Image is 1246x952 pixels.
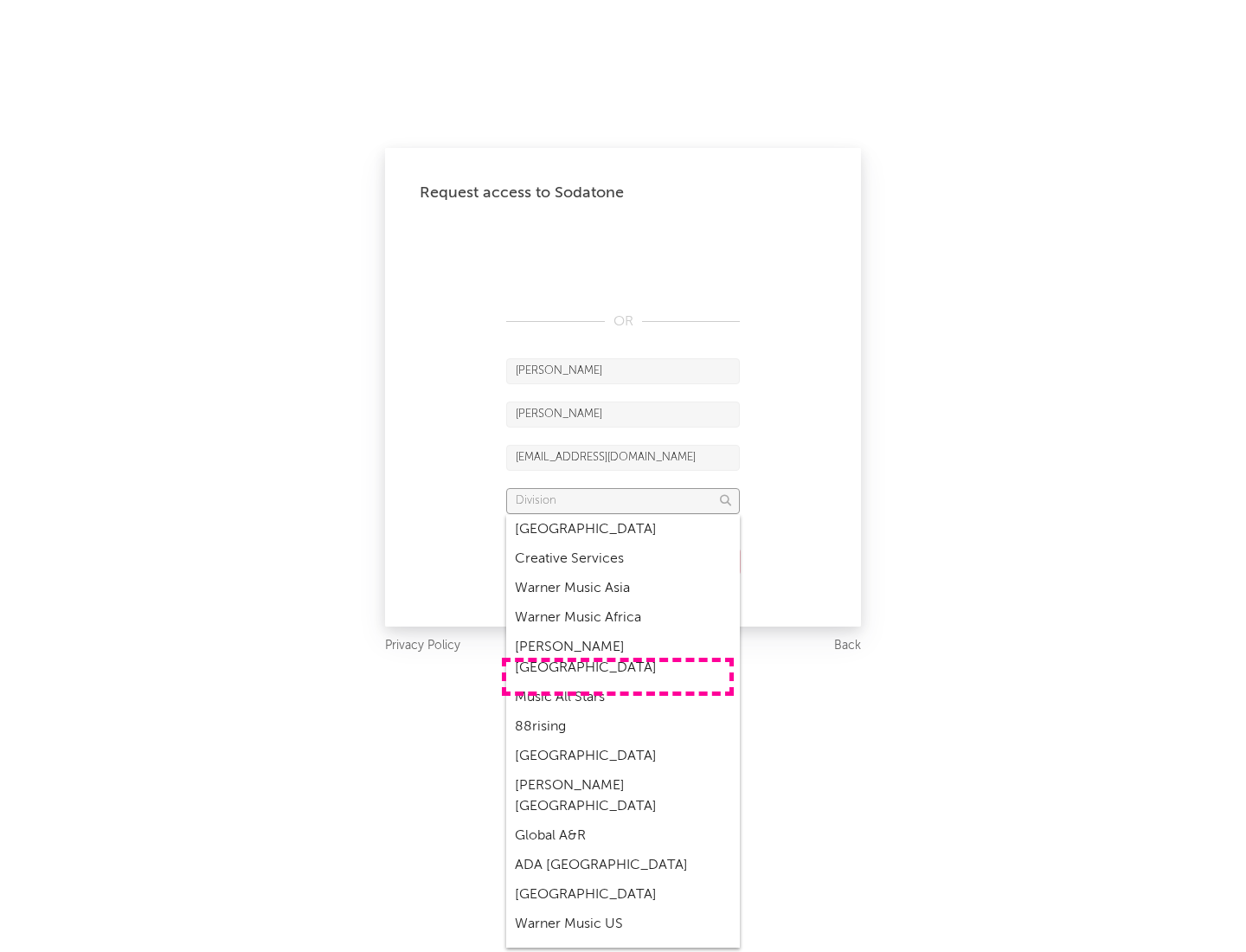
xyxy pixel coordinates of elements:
input: Last Name [506,402,740,428]
div: Global A&R [506,821,740,851]
div: Music All Stars [506,683,740,712]
div: [PERSON_NAME] [GEOGRAPHIC_DATA] [506,771,740,821]
div: [GEOGRAPHIC_DATA] [506,515,740,544]
input: Email [506,445,740,471]
div: ADA [GEOGRAPHIC_DATA] [506,851,740,880]
div: Request access to Sodatone [420,183,826,203]
div: [GEOGRAPHIC_DATA] [506,880,740,910]
div: Warner Music Africa [506,603,740,633]
div: [PERSON_NAME] [GEOGRAPHIC_DATA] [506,633,740,683]
div: OR [506,312,740,332]
div: 88rising [506,712,740,742]
input: Division [506,488,740,514]
div: Warner Music Asia [506,574,740,603]
div: Creative Services [506,544,740,574]
a: Back [834,635,861,657]
div: [GEOGRAPHIC_DATA] [506,742,740,771]
input: First Name [506,358,740,384]
div: Warner Music US [506,910,740,939]
a: Privacy Policy [385,635,460,657]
